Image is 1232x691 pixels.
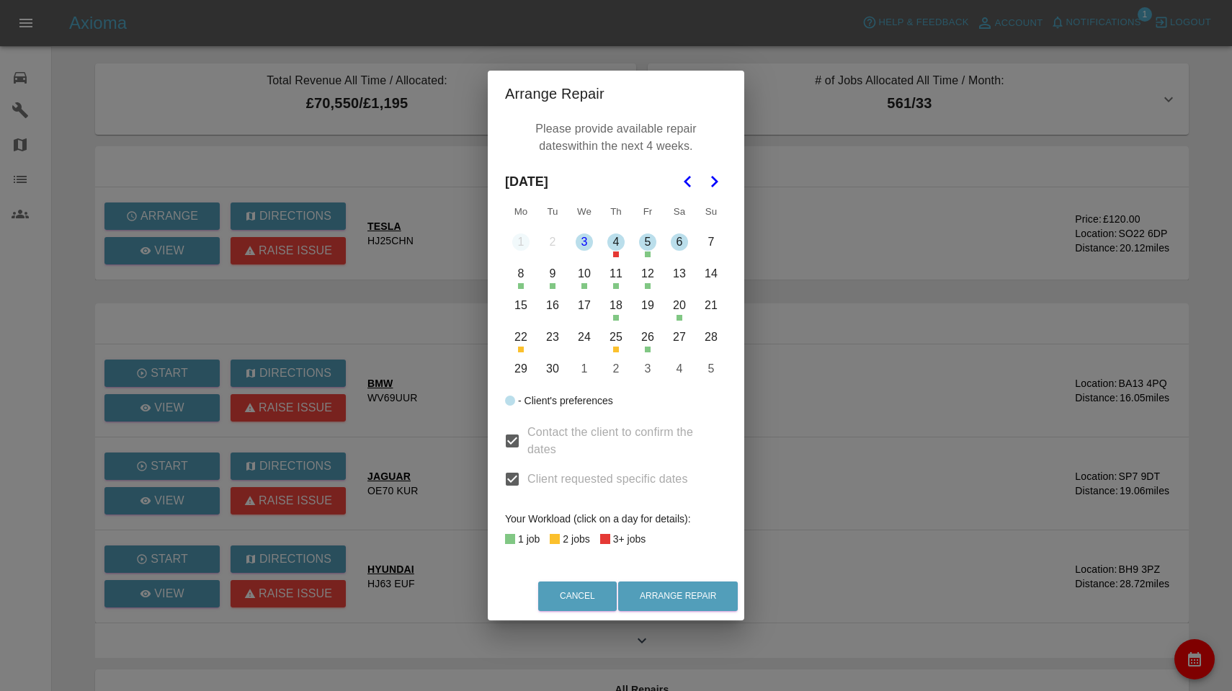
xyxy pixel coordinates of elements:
[537,322,568,352] button: Tuesday, September 23rd, 2025
[633,290,663,321] button: Friday, September 19th, 2025
[537,197,568,226] th: Tuesday
[696,227,726,257] button: Sunday, September 7th, 2025
[563,530,589,548] div: 2 jobs
[527,424,715,458] span: Contact the client to confirm the dates
[632,197,664,226] th: Friday
[633,354,663,384] button: Friday, October 3rd, 2025
[633,322,663,352] button: Friday, September 26th, 2025
[569,290,599,321] button: Wednesday, September 17th, 2025
[569,354,599,384] button: Wednesday, October 1st, 2025
[696,354,726,384] button: Sunday, October 5th, 2025
[569,227,599,257] button: Today, Wednesday, September 3rd, 2025
[633,259,663,289] button: Friday, September 12th, 2025
[488,71,744,117] h2: Arrange Repair
[664,227,695,257] button: Saturday, September 6th, 2025
[505,197,537,226] th: Monday
[506,290,536,321] button: Monday, September 15th, 2025
[696,322,726,352] button: Sunday, September 28th, 2025
[664,354,695,384] button: Saturday, October 4th, 2025
[506,322,536,352] button: Monday, September 22nd, 2025
[569,259,599,289] button: Wednesday, September 10th, 2025
[613,530,646,548] div: 3+ jobs
[512,117,720,159] p: Please provide available repair dates within the next 4 weeks.
[538,581,617,611] button: Cancel
[601,259,631,289] button: Thursday, September 11th, 2025
[518,392,613,409] div: - Client's preferences
[537,227,568,257] button: Tuesday, September 2nd, 2025
[618,581,738,611] button: Arrange Repair
[506,354,536,384] button: Monday, September 29th, 2025
[664,197,695,226] th: Saturday
[569,322,599,352] button: Wednesday, September 24th, 2025
[506,259,536,289] button: Monday, September 8th, 2025
[505,197,727,385] table: September 2025
[601,354,631,384] button: Thursday, October 2nd, 2025
[518,530,540,548] div: 1 job
[506,227,536,257] button: Monday, September 1st, 2025
[505,166,548,197] span: [DATE]
[601,290,631,321] button: Thursday, September 18th, 2025
[695,197,727,226] th: Sunday
[633,227,663,257] button: Friday, September 5th, 2025
[568,197,600,226] th: Wednesday
[696,259,726,289] button: Sunday, September 14th, 2025
[601,227,631,257] button: Thursday, September 4th, 2025
[537,290,568,321] button: Tuesday, September 16th, 2025
[675,169,701,195] button: Go to the Previous Month
[537,354,568,384] button: Tuesday, September 30th, 2025
[696,290,726,321] button: Sunday, September 21st, 2025
[527,471,688,488] span: Client requested specific dates
[664,290,695,321] button: Saturday, September 20th, 2025
[505,510,727,527] div: Your Workload (click on a day for details):
[701,169,727,195] button: Go to the Next Month
[537,259,568,289] button: Tuesday, September 9th, 2025
[601,322,631,352] button: Thursday, September 25th, 2025
[600,197,632,226] th: Thursday
[664,322,695,352] button: Saturday, September 27th, 2025
[664,259,695,289] button: Saturday, September 13th, 2025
